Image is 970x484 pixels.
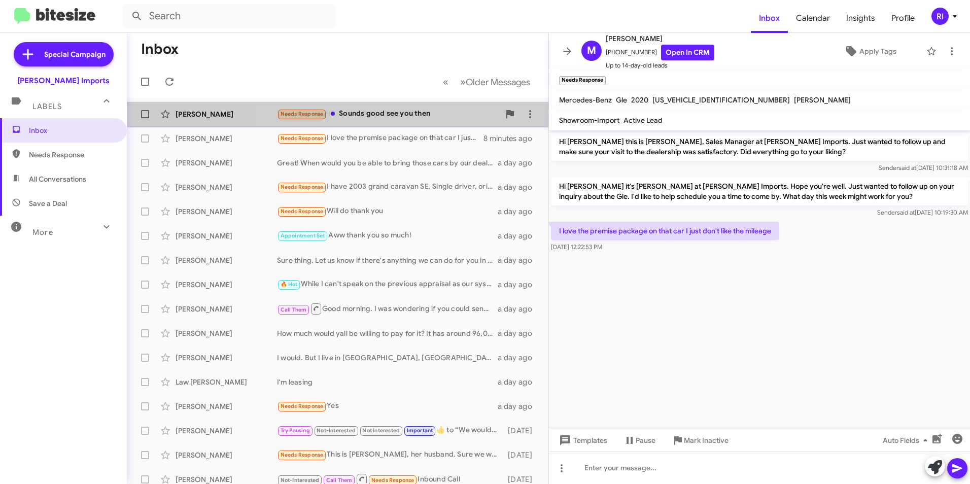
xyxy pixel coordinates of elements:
span: Needs Response [281,184,324,190]
span: Needs Response [281,135,324,142]
div: [PERSON_NAME] [176,450,277,460]
input: Search [123,4,336,28]
span: said at [898,164,916,171]
div: a day ago [498,280,540,290]
p: I love the premise package on that car I just don't like the mileage [551,222,779,240]
div: Will do thank you [277,205,498,217]
div: How much would yall be willing to pay for it? It has around 96,000 miles on it [277,328,498,338]
span: 🔥 Hot [281,281,298,288]
span: Call Them [326,477,353,483]
span: Older Messages [466,77,530,88]
div: [PERSON_NAME] [176,304,277,314]
span: 2020 [631,95,648,105]
button: Previous [437,72,455,92]
div: a day ago [498,328,540,338]
div: [PERSON_NAME] [176,182,277,192]
div: [PERSON_NAME] [176,401,277,411]
div: a day ago [498,304,540,314]
a: Inbox [751,4,788,33]
div: This is [PERSON_NAME], her husband. Sure we would be interested in selling it [277,449,503,461]
span: Pause [636,431,655,450]
a: Open in CRM [661,45,714,60]
div: [PERSON_NAME] [176,280,277,290]
p: Hi [PERSON_NAME] it's [PERSON_NAME] at [PERSON_NAME] Imports. Hope you're well. Just wanted to fo... [551,177,968,205]
div: I have 2003 grand caravan SE. Single driver, original 96k miles [277,181,498,193]
div: Yes [277,400,498,412]
div: a day ago [498,182,540,192]
button: Mark Inactive [664,431,737,450]
span: Sender [DATE] 10:31:18 AM [879,164,968,171]
button: RI [923,8,959,25]
div: [PERSON_NAME] [176,158,277,168]
span: Not-Interested [317,427,356,434]
div: [PERSON_NAME] [176,328,277,338]
div: Sounds good see you then [277,108,500,120]
div: [PERSON_NAME] [176,255,277,265]
span: M [587,43,596,59]
button: Next [454,72,536,92]
div: a day ago [498,206,540,217]
span: [DATE] 12:22:53 PM [551,243,602,251]
span: Active Lead [623,116,663,125]
span: Gle [616,95,627,105]
div: [PERSON_NAME] [176,426,277,436]
a: Profile [883,4,923,33]
span: « [443,76,448,88]
div: Law [PERSON_NAME] [176,377,277,387]
span: Needs Response [29,150,115,160]
span: Mercedes-Benz [559,95,612,105]
span: Important [407,427,433,434]
span: Call Them [281,306,307,313]
div: I'm leasing [277,377,498,387]
span: [US_VEHICLE_IDENTIFICATION_NUMBER] [652,95,790,105]
nav: Page navigation example [437,72,536,92]
a: Insights [838,4,883,33]
span: [PHONE_NUMBER] [606,45,714,60]
a: Calendar [788,4,838,33]
span: Inbox [29,125,115,135]
div: Sure thing. Let us know if there's anything we can do for you in the future. Thanks! [277,255,498,265]
span: said at [897,209,915,216]
button: Auto Fields [875,431,940,450]
span: Needs Response [281,452,324,458]
div: While I can't speak on the previous appraisal as our system doesn't save the data that far back, ... [277,279,498,290]
span: More [32,228,53,237]
div: [PERSON_NAME] [176,231,277,241]
div: ​👍​ to “ We would need to schedule a physical inspection to give you an accurate value, which wou... [277,425,503,436]
p: Hi [PERSON_NAME] this is [PERSON_NAME], Sales Manager at [PERSON_NAME] Imports. Just wanted to fo... [551,132,968,161]
div: Good morning. I was wondering if you could send me a couple of photos of your vehicle so that I c... [277,302,498,315]
div: a day ago [498,158,540,168]
div: [PERSON_NAME] [176,206,277,217]
div: I love the premise package on that car I just don't like the mileage [277,132,483,144]
span: All Conversations [29,174,86,184]
div: a day ago [498,255,540,265]
div: a day ago [498,401,540,411]
div: a day ago [498,353,540,363]
button: Pause [615,431,664,450]
span: Up to 14-day-old leads [606,60,714,71]
span: Special Campaign [44,49,106,59]
small: Needs Response [559,76,606,85]
span: Needs Response [371,477,414,483]
span: Not-Interested [281,477,320,483]
span: Appointment Set [281,232,325,239]
div: [DATE] [503,450,540,460]
div: Aww thank you so much! [277,230,498,241]
div: [PERSON_NAME] [176,133,277,144]
div: [PERSON_NAME] [176,353,277,363]
div: I would. But I live in [GEOGRAPHIC_DATA], [GEOGRAPHIC_DATA] now [277,353,498,363]
div: a day ago [498,231,540,241]
span: Mark Inactive [684,431,729,450]
span: Auto Fields [883,431,931,450]
span: » [460,76,466,88]
span: Sender [DATE] 10:19:30 AM [877,209,968,216]
a: Special Campaign [14,42,114,66]
div: [PERSON_NAME] Imports [17,76,110,86]
span: Apply Tags [859,42,896,60]
span: [PERSON_NAME] [606,32,714,45]
div: [DATE] [503,426,540,436]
